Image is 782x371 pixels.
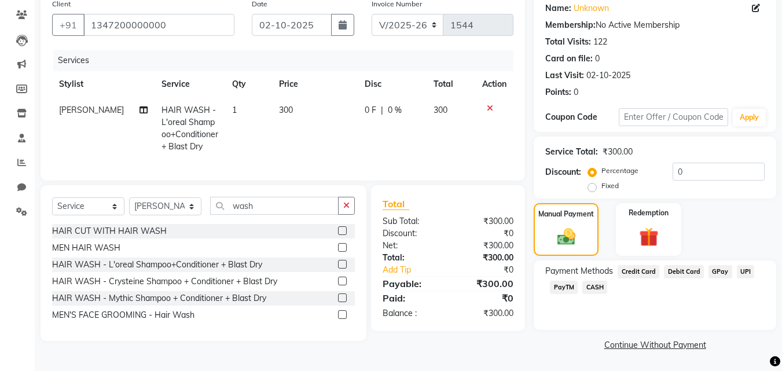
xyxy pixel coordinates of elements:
div: Discount: [374,227,448,240]
div: Net: [374,240,448,252]
button: Apply [733,109,766,126]
span: PayTM [550,281,578,294]
div: Balance : [374,307,448,319]
div: Total Visits: [545,36,591,48]
div: ₹0 [448,291,522,305]
div: ₹300.00 [448,277,522,291]
div: 02-10-2025 [586,69,630,82]
div: Membership: [545,19,596,31]
span: UPI [737,265,755,278]
label: Fixed [601,181,619,191]
span: Payment Methods [545,265,613,277]
div: Total: [374,252,448,264]
div: Coupon Code [545,111,618,123]
input: Search by Name/Mobile/Email/Code [83,14,234,36]
label: Redemption [629,208,669,218]
div: HAIR CUT WITH HAIR WASH [52,225,167,237]
th: Stylist [52,71,155,97]
th: Disc [358,71,427,97]
div: ₹300.00 [448,215,522,227]
a: Unknown [574,2,609,14]
span: Debit Card [664,265,704,278]
span: | [381,104,383,116]
span: 1 [232,105,237,115]
div: ₹0 [448,227,522,240]
th: Qty [225,71,272,97]
span: 0 % [388,104,402,116]
div: 0 [595,53,600,65]
label: Percentage [601,166,638,176]
span: Credit Card [618,265,659,278]
div: MEN HAIR WASH [52,242,120,254]
a: Continue Without Payment [536,339,774,351]
th: Action [475,71,513,97]
span: HAIR WASH - L'oreal Shampoo+Conditioner + Blast Dry [161,105,218,152]
a: Add Tip [374,264,460,276]
span: Total [383,198,409,210]
div: Discount: [545,166,581,178]
div: Payable: [374,277,448,291]
div: Service Total: [545,146,598,158]
label: Manual Payment [538,209,594,219]
div: HAIR WASH - L'oreal Shampoo+Conditioner + Blast Dry [52,259,262,271]
div: 0 [574,86,578,98]
th: Price [272,71,358,97]
button: +91 [52,14,85,36]
div: ₹0 [461,264,523,276]
div: ₹300.00 [448,307,522,319]
div: No Active Membership [545,19,765,31]
div: Card on file: [545,53,593,65]
span: GPay [708,265,732,278]
img: _gift.svg [633,225,664,249]
div: ₹300.00 [448,252,522,264]
span: 300 [434,105,447,115]
th: Service [155,71,225,97]
input: Search or Scan [210,197,339,215]
span: 300 [279,105,293,115]
div: Services [53,50,522,71]
div: Last Visit: [545,69,584,82]
div: MEN'S FACE GROOMING - Hair Wash [52,309,194,321]
th: Total [427,71,476,97]
div: HAIR WASH - Crysteine Shampoo + Conditioner + Blast Dry [52,276,277,288]
div: ₹300.00 [448,240,522,252]
div: HAIR WASH - Mythic Shampoo + Conditioner + Blast Dry [52,292,266,304]
div: Points: [545,86,571,98]
div: Paid: [374,291,448,305]
div: ₹300.00 [603,146,633,158]
span: CASH [582,281,607,294]
div: Name: [545,2,571,14]
span: [PERSON_NAME] [59,105,124,115]
input: Enter Offer / Coupon Code [619,108,728,126]
span: 0 F [365,104,376,116]
img: _cash.svg [552,226,581,247]
div: Sub Total: [374,215,448,227]
div: 122 [593,36,607,48]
